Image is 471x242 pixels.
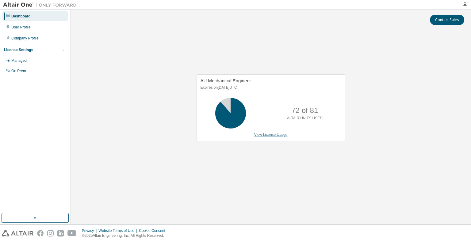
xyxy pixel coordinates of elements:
[287,116,323,121] p: ALTAIR UNITS USED
[11,69,26,73] div: On Prem
[254,132,288,137] a: View License Usage
[98,228,139,233] div: Website Terms of Use
[82,228,98,233] div: Privacy
[11,58,27,63] div: Managed
[11,25,31,30] div: User Profile
[4,47,33,52] div: License Settings
[11,36,39,41] div: Company Profile
[201,78,251,83] span: AU Mechanical Engineer
[430,15,464,25] button: Contact Sales
[37,230,44,236] img: facebook.svg
[291,105,318,116] p: 72 of 81
[82,233,169,238] p: © 2025 Altair Engineering, Inc. All Rights Reserved.
[201,85,340,90] p: Expires on [DATE] UTC
[139,228,169,233] div: Cookie Consent
[47,230,54,236] img: instagram.svg
[11,14,31,19] div: Dashboard
[2,230,33,236] img: altair_logo.svg
[67,230,76,236] img: youtube.svg
[3,2,80,8] img: Altair One
[57,230,64,236] img: linkedin.svg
